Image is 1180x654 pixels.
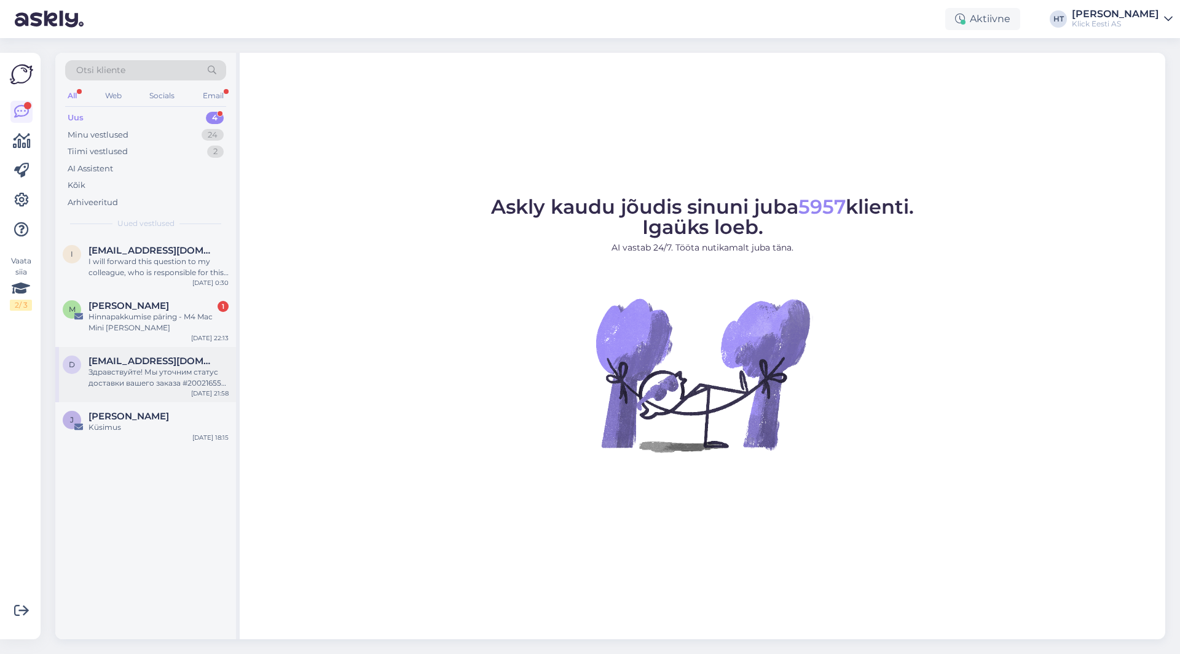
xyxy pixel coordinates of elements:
[1072,9,1159,19] div: [PERSON_NAME]
[10,63,33,86] img: Askly Logo
[218,301,229,312] div: 1
[88,300,169,311] span: Madis Randmae
[1072,19,1159,29] div: Klick Eesti AS
[65,88,79,104] div: All
[1050,10,1067,28] div: HT
[88,367,229,389] div: Здравствуйте! Мы уточним статус доставки вашего заказа #200216557 и сообщим вам как можно скорее....
[71,249,73,259] span: I
[1072,9,1173,29] a: [PERSON_NAME]Klick Eesti AS
[68,163,113,175] div: AI Assistent
[68,197,118,209] div: Arhiveeritud
[69,305,76,314] span: M
[206,112,224,124] div: 4
[192,278,229,287] div: [DATE] 0:30
[68,179,85,192] div: Kõik
[202,129,224,141] div: 24
[117,218,175,229] span: Uued vestlused
[88,245,216,256] span: Ingmar12345@gmail.com
[592,264,813,485] img: No Chat active
[945,8,1020,30] div: Aktiivne
[88,422,229,433] div: Küsimus
[191,389,229,398] div: [DATE] 21:58
[192,433,229,442] div: [DATE] 18:15
[10,300,32,311] div: 2 / 3
[69,360,75,369] span: d
[147,88,177,104] div: Socials
[68,112,84,124] div: Uus
[10,255,32,311] div: Vaata siia
[88,256,229,278] div: I will forward this question to my colleague, who is responsible for this. The reply will be here...
[68,129,128,141] div: Minu vestlused
[207,146,224,158] div: 2
[88,311,229,333] div: Hinnapakkumise päring - M4 Mac Mini [PERSON_NAME]
[491,241,914,254] p: AI vastab 24/7. Tööta nutikamalt juba täna.
[103,88,124,104] div: Web
[191,333,229,343] div: [DATE] 22:13
[70,415,74,424] span: J
[76,64,125,77] span: Otsi kliente
[798,195,846,219] span: 5957
[68,146,128,158] div: Tiimi vestlused
[491,195,914,239] span: Askly kaudu jõudis sinuni juba klienti. Igaüks loeb.
[88,411,169,422] span: Jasmine Floren
[88,356,216,367] span: dyachenkonikta@gmail.com
[200,88,226,104] div: Email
